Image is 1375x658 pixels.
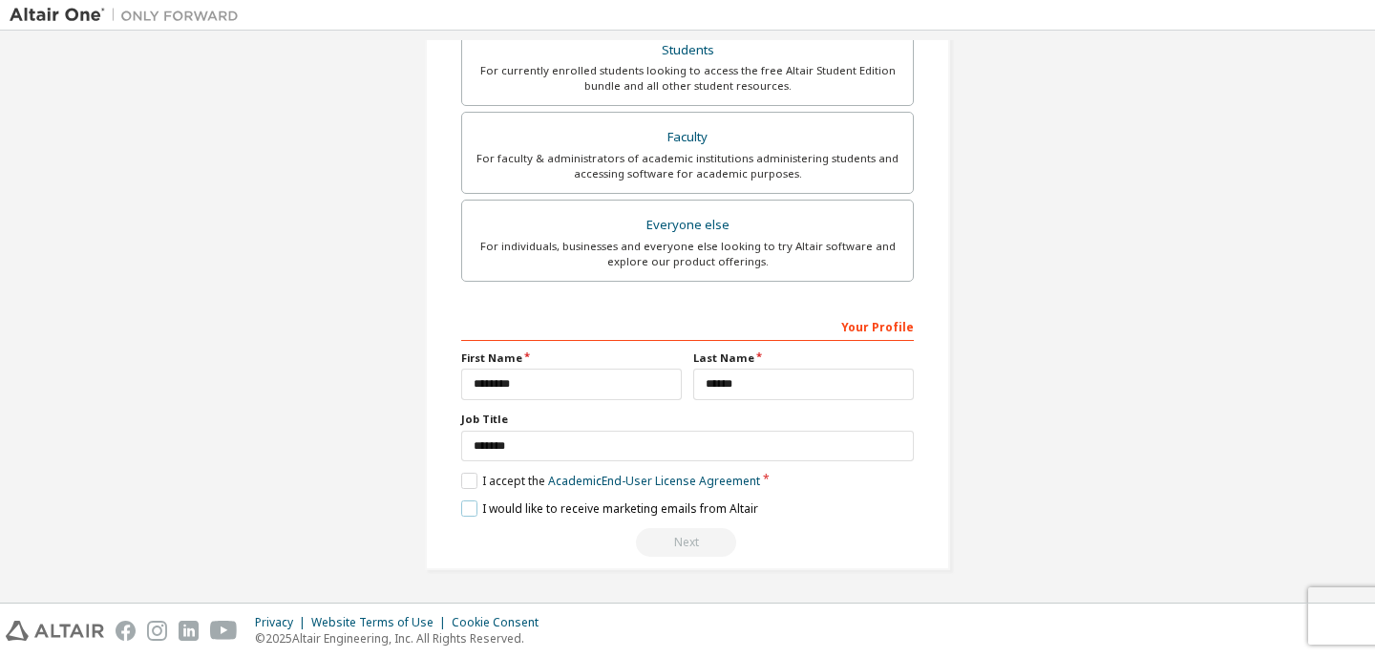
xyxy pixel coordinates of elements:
img: Altair One [10,6,248,25]
div: For faculty & administrators of academic institutions administering students and accessing softwa... [474,151,901,181]
div: For currently enrolled students looking to access the free Altair Student Edition bundle and all ... [474,63,901,94]
a: Academic End-User License Agreement [548,473,760,489]
label: I would like to receive marketing emails from Altair [461,500,758,517]
img: facebook.svg [116,621,136,641]
img: instagram.svg [147,621,167,641]
img: altair_logo.svg [6,621,104,641]
div: Faculty [474,124,901,151]
img: linkedin.svg [179,621,199,641]
div: Privacy [255,615,311,630]
label: Last Name [693,350,914,366]
div: You need to provide your academic email [461,528,914,557]
p: © 2025 Altair Engineering, Inc. All Rights Reserved. [255,630,550,647]
div: For individuals, businesses and everyone else looking to try Altair software and explore our prod... [474,239,901,269]
div: Everyone else [474,212,901,239]
div: Website Terms of Use [311,615,452,630]
img: youtube.svg [210,621,238,641]
div: Students [474,37,901,64]
div: Your Profile [461,310,914,341]
label: First Name [461,350,682,366]
div: Cookie Consent [452,615,550,630]
label: I accept the [461,473,760,489]
label: Job Title [461,412,914,427]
